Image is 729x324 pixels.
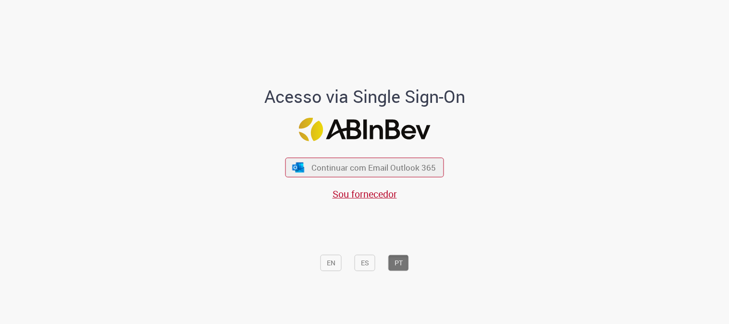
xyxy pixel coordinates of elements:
img: Logo ABInBev [299,117,431,141]
button: ícone Azure/Microsoft 360 Continuar com Email Outlook 365 [285,158,444,177]
button: EN [321,255,342,271]
img: ícone Azure/Microsoft 360 [291,162,305,172]
h1: Acesso via Single Sign-On [231,87,498,106]
button: ES [355,255,375,271]
a: Sou fornecedor [333,187,397,200]
span: Continuar com Email Outlook 365 [311,162,436,173]
button: PT [388,255,409,271]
